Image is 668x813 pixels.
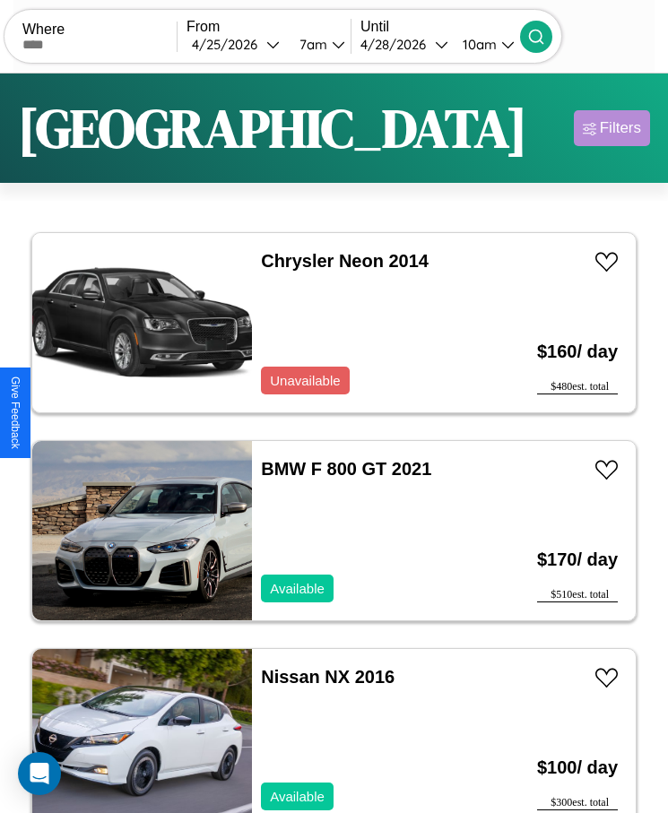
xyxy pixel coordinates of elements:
[360,36,435,53] div: 4 / 28 / 2026
[537,532,618,588] h3: $ 170 / day
[537,739,618,796] h3: $ 100 / day
[537,588,618,602] div: $ 510 est. total
[261,667,395,687] a: Nissan NX 2016
[600,119,641,137] div: Filters
[291,36,332,53] div: 7am
[285,35,351,54] button: 7am
[270,784,325,809] p: Available
[18,91,527,165] h1: [GEOGRAPHIC_DATA]
[537,796,618,810] div: $ 300 est. total
[187,35,285,54] button: 4/25/2026
[22,22,177,38] label: Where
[187,19,351,35] label: From
[574,110,650,146] button: Filters
[192,36,266,53] div: 4 / 25 / 2026
[537,380,618,394] div: $ 480 est. total
[261,459,431,479] a: BMW F 800 GT 2021
[448,35,520,54] button: 10am
[537,324,618,380] h3: $ 160 / day
[9,376,22,449] div: Give Feedback
[270,576,325,601] p: Available
[18,752,61,795] div: Open Intercom Messenger
[270,368,340,393] p: Unavailable
[360,19,520,35] label: Until
[261,251,429,271] a: Chrysler Neon 2014
[454,36,501,53] div: 10am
